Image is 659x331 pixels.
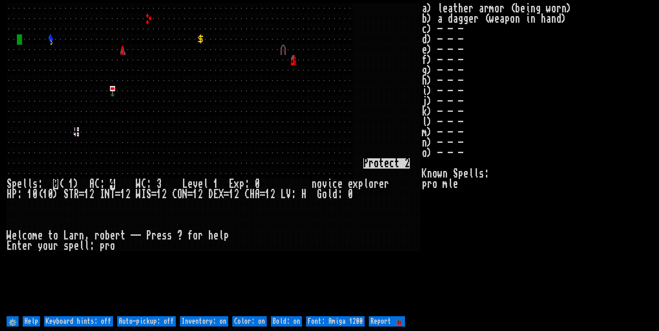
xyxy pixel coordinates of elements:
[187,189,193,200] div: =
[22,241,27,251] div: e
[12,179,17,189] div: p
[136,189,141,200] div: W
[368,179,374,189] div: o
[53,241,58,251] div: r
[244,189,250,200] div: C
[12,189,17,200] div: P
[260,189,265,200] div: =
[374,179,379,189] div: r
[182,189,187,200] div: N
[110,241,115,251] div: o
[213,189,219,200] div: E
[100,179,105,189] div: :
[63,189,69,200] div: S
[180,316,228,327] input: Inventory: on
[146,189,151,200] div: S
[53,189,58,200] div: )
[27,241,32,251] div: r
[271,316,302,327] input: Bold: on
[74,189,79,200] div: R
[17,231,22,241] div: l
[110,179,115,189] mark: 4
[63,231,69,241] div: L
[198,189,203,200] div: 2
[363,158,368,169] mark: P
[74,241,79,251] div: e
[7,231,12,241] div: W
[74,231,79,241] div: r
[79,241,84,251] div: l
[239,179,244,189] div: p
[105,241,110,251] div: r
[327,179,332,189] div: i
[234,189,239,200] div: 2
[105,231,110,241] div: b
[219,231,224,241] div: l
[17,179,22,189] div: e
[198,179,203,189] div: e
[7,189,12,200] div: H
[363,179,368,189] div: l
[48,231,53,241] div: t
[348,189,353,200] div: 0
[306,316,365,327] input: Font: Amiga 1200
[53,179,58,189] mark: 0
[69,189,74,200] div: T
[53,231,58,241] div: o
[337,179,343,189] div: e
[89,179,94,189] div: A
[74,179,79,189] div: )
[141,179,146,189] div: C
[156,179,162,189] div: 3
[27,179,32,189] div: l
[203,179,208,189] div: l
[22,179,27,189] div: l
[94,231,100,241] div: r
[224,189,229,200] div: =
[213,179,219,189] div: 1
[146,179,151,189] div: :
[63,241,69,251] div: s
[100,241,105,251] div: p
[255,189,260,200] div: A
[110,231,115,241] div: e
[48,189,53,200] div: 0
[208,231,213,241] div: h
[265,189,270,200] div: 1
[38,231,43,241] div: e
[38,189,43,200] div: (
[84,241,89,251] div: l
[193,189,198,200] div: 1
[32,231,38,241] div: m
[167,231,172,241] div: s
[162,231,167,241] div: s
[89,241,94,251] div: :
[38,179,43,189] div: :
[38,241,43,251] div: y
[131,231,136,241] div: -
[187,231,193,241] div: f
[389,158,394,169] mark: c
[193,179,198,189] div: v
[405,158,410,169] mark: 2
[32,179,38,189] div: s
[232,316,267,327] input: Color: on
[348,179,353,189] div: e
[79,189,84,200] div: =
[17,189,22,200] div: :
[301,189,306,200] div: H
[327,189,332,200] div: l
[198,231,203,241] div: r
[250,189,255,200] div: H
[94,179,100,189] div: C
[151,189,156,200] div: =
[156,231,162,241] div: e
[270,189,275,200] div: 2
[312,179,317,189] div: n
[322,179,327,189] div: v
[187,179,193,189] div: e
[100,189,105,200] div: I
[69,179,74,189] div: 1
[69,231,74,241] div: a
[146,231,151,241] div: P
